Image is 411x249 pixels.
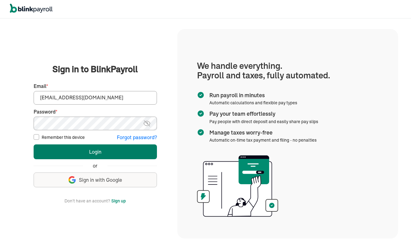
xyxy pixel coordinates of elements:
[209,137,317,143] span: Automatic on-time tax payment and filing - no penalties
[34,91,157,105] input: Your email address
[42,134,85,140] label: Remember this device
[34,108,157,115] label: Password
[143,120,151,127] img: eye
[209,119,318,124] span: Pay people with direct deposit and easily share pay slips
[209,91,295,99] span: Run payroll in minutes
[209,129,314,137] span: Manage taxes worry-free
[197,91,204,99] img: checkmark
[34,144,157,159] button: Login
[10,4,52,13] img: logo
[209,110,316,118] span: Pay your team effortlessly
[79,176,122,184] span: Sign in with Google
[111,197,126,205] button: Sign up
[305,182,411,249] iframe: Chat Widget
[197,110,204,117] img: checkmark
[34,83,157,90] label: Email
[197,61,378,80] h1: We handle everything. Payroll and taxes, fully automated.
[197,153,278,219] img: illustration
[64,197,110,205] span: Don't have an account?
[117,134,157,141] button: Forgot password?
[209,100,297,106] span: Automatic calculations and flexible pay types
[34,172,157,187] button: Sign in with Google
[197,129,204,136] img: checkmark
[93,162,97,169] span: or
[52,63,138,75] span: Sign in to BlinkPayroll
[68,176,76,184] img: google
